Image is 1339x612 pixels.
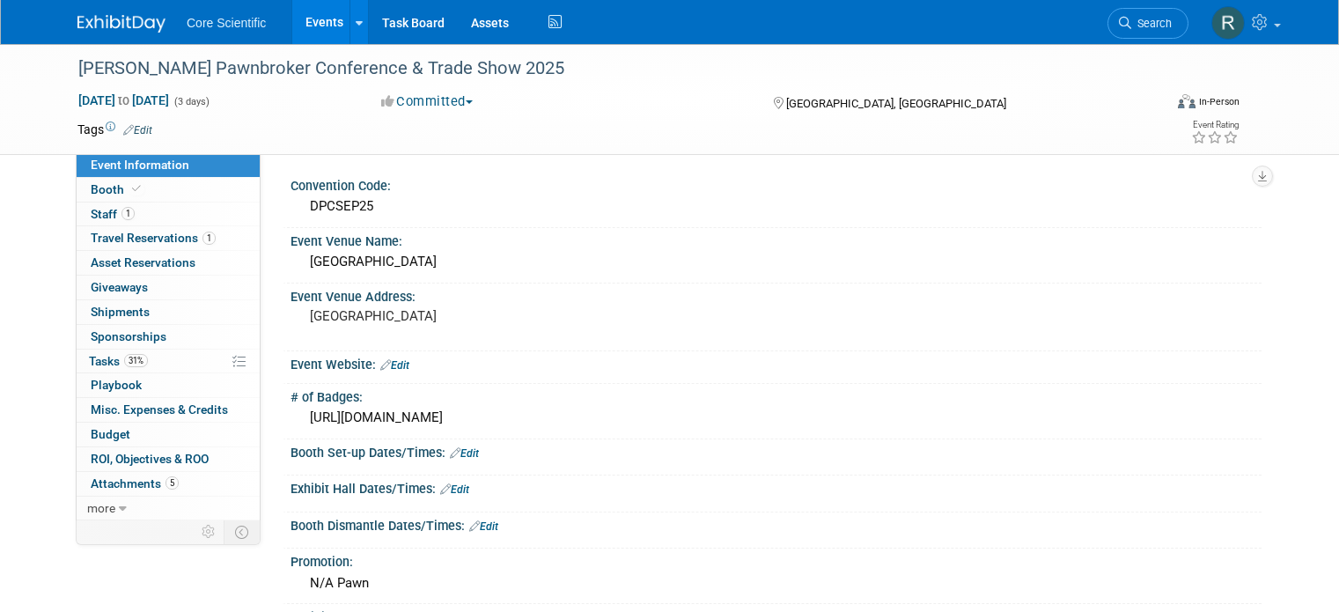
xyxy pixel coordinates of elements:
[77,325,260,349] a: Sponsorships
[304,570,1248,597] div: N/A Pawn
[89,354,148,368] span: Tasks
[77,423,260,446] a: Budget
[291,351,1262,374] div: Event Website:
[91,452,209,466] span: ROI, Objectives & ROO
[77,350,260,373] a: Tasks31%
[380,359,409,372] a: Edit
[91,305,150,319] span: Shipments
[77,203,260,226] a: Staff1
[91,402,228,417] span: Misc. Expenses & Credits
[77,92,170,108] span: [DATE] [DATE]
[77,251,260,275] a: Asset Reservations
[166,476,179,490] span: 5
[1178,94,1196,108] img: Format-Inperson.png
[224,520,261,543] td: Toggle Event Tabs
[786,97,1006,110] span: [GEOGRAPHIC_DATA], [GEOGRAPHIC_DATA]
[77,226,260,250] a: Travel Reservations1
[291,549,1262,571] div: Promotion:
[91,231,216,245] span: Travel Reservations
[187,16,266,30] span: Core Scientific
[77,153,260,177] a: Event Information
[1107,8,1188,39] a: Search
[91,378,142,392] span: Playbook
[123,124,152,136] a: Edit
[202,232,216,245] span: 1
[304,404,1248,431] div: [URL][DOMAIN_NAME]
[124,354,148,367] span: 31%
[304,248,1248,276] div: [GEOGRAPHIC_DATA]
[469,520,498,533] a: Edit
[291,439,1262,462] div: Booth Set-up Dates/Times:
[77,447,260,471] a: ROI, Objectives & ROO
[91,207,135,221] span: Staff
[72,53,1141,85] div: [PERSON_NAME] Pawnbroker Conference & Trade Show 2025
[91,427,130,441] span: Budget
[77,472,260,496] a: Attachments5
[91,329,166,343] span: Sponsorships
[291,512,1262,535] div: Booth Dismantle Dates/Times:
[450,447,479,460] a: Edit
[1131,17,1172,30] span: Search
[291,228,1262,250] div: Event Venue Name:
[1198,95,1240,108] div: In-Person
[1068,92,1240,118] div: Event Format
[77,300,260,324] a: Shipments
[87,501,115,515] span: more
[77,178,260,202] a: Booth
[77,276,260,299] a: Giveaways
[91,255,195,269] span: Asset Reservations
[77,15,166,33] img: ExhibitDay
[291,284,1262,306] div: Event Venue Address:
[115,93,132,107] span: to
[291,476,1262,498] div: Exhibit Hall Dates/Times:
[1211,6,1245,40] img: Rachel Wolff
[310,308,676,324] pre: [GEOGRAPHIC_DATA]
[91,158,189,172] span: Event Information
[291,173,1262,195] div: Convention Code:
[173,96,210,107] span: (3 days)
[77,373,260,397] a: Playbook
[77,121,152,138] td: Tags
[291,384,1262,406] div: # of Badges:
[1191,121,1239,129] div: Event Rating
[440,483,469,496] a: Edit
[194,520,224,543] td: Personalize Event Tab Strip
[77,398,260,422] a: Misc. Expenses & Credits
[91,182,144,196] span: Booth
[77,497,260,520] a: more
[132,184,141,194] i: Booth reservation complete
[121,207,135,220] span: 1
[91,476,179,490] span: Attachments
[304,193,1248,220] div: DPCSEP25
[91,280,148,294] span: Giveaways
[375,92,480,111] button: Committed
